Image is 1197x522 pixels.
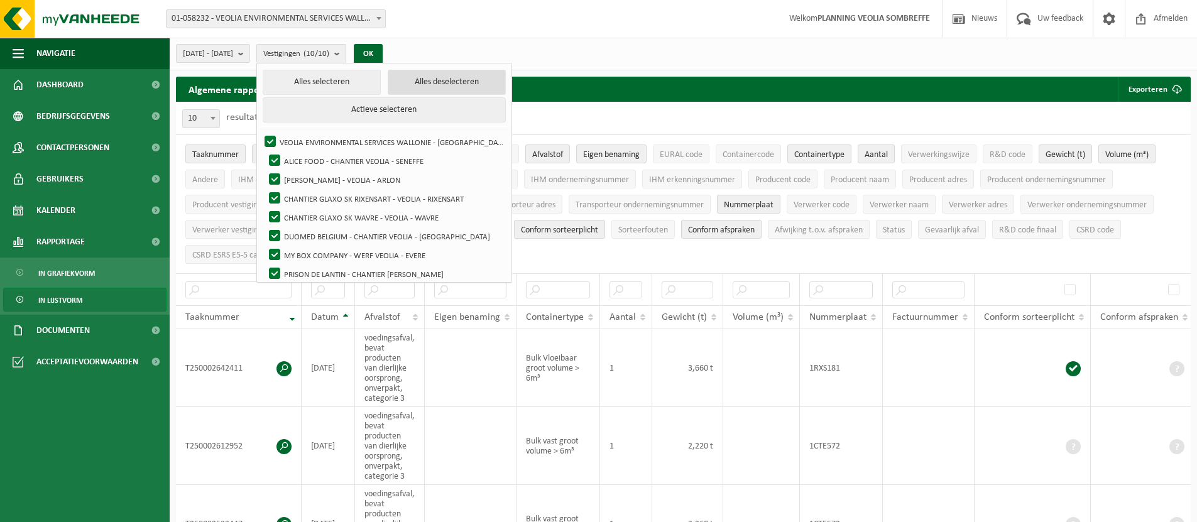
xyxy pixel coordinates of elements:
strong: PLANNING VEOLIA SOMBREFFE [817,14,930,23]
button: Gewicht (t)Gewicht (t): Activate to sort [1039,144,1092,163]
td: [DATE] [302,329,355,407]
button: [DATE] - [DATE] [176,44,250,63]
span: Producent vestigingsnummer [192,200,295,210]
button: ContainertypeContainertype: Activate to sort [787,144,851,163]
button: Conform sorteerplicht : Activate to sort [514,220,605,239]
button: AfvalstofAfvalstof: Activate to sort [525,144,570,163]
button: Exporteren [1118,77,1189,102]
count: (10/10) [303,50,329,58]
span: Conform sorteerplicht [521,226,598,235]
span: Verwerker vestigingsnummer [192,226,296,235]
button: Volume (m³)Volume (m³): Activate to sort [1098,144,1156,163]
td: voedingsafval, bevat producten van dierlijke oorsprong, onverpakt, categorie 3 [355,329,425,407]
span: Conform afspraken [1100,312,1178,322]
span: Aantal [609,312,636,322]
span: CSRD ESRS E5-5 categorie [192,251,283,260]
span: Aantal [865,150,888,160]
button: Afwijking t.o.v. afsprakenAfwijking t.o.v. afspraken: Activate to sort [768,220,870,239]
span: Sorteerfouten [618,226,668,235]
span: 10 [183,110,219,128]
button: Producent vestigingsnummerProducent vestigingsnummer: Activate to sort [185,195,302,214]
a: In grafiekvorm [3,261,167,285]
span: Verwerker naam [870,200,929,210]
span: 10 [182,109,220,128]
span: Factuurnummer [892,312,958,322]
button: SorteerfoutenSorteerfouten: Activate to sort [611,220,675,239]
button: Alles selecteren [263,70,381,95]
span: Gewicht (t) [1046,150,1085,160]
span: Producent naam [831,175,889,185]
span: Verwerkingswijze [908,150,970,160]
td: T250002642411 [176,329,302,407]
span: 01-058232 - VEOLIA ENVIRONMENTAL SERVICES WALLONIE - Sombreffe [166,9,386,28]
button: VerwerkingswijzeVerwerkingswijze: Activate to sort [901,144,976,163]
span: Vestigingen [263,45,329,63]
span: Gevaarlijk afval [925,226,979,235]
button: Producent naamProducent naam: Activate to sort [824,170,896,188]
td: 2,220 t [652,407,723,485]
span: CSRD code [1076,226,1114,235]
span: Verwerker adres [949,200,1007,210]
span: Volume (m³) [733,312,784,322]
span: IHM erkenningsnummer [649,175,735,185]
span: Transporteur ondernemingsnummer [576,200,704,210]
span: Producent adres [909,175,967,185]
span: Nummerplaat [724,200,773,210]
span: Bedrijfsgegevens [36,101,110,132]
span: Volume (m³) [1105,150,1149,160]
span: Contactpersonen [36,132,109,163]
span: R&D code finaal [999,226,1056,235]
a: In lijstvorm [3,288,167,312]
button: DatumDatum: Activate to sort [252,144,290,163]
span: Taaknummer [192,150,239,160]
td: 1 [600,329,652,407]
span: Taaknummer [185,312,239,322]
span: Afvalstof [532,150,563,160]
td: T250002612952 [176,407,302,485]
button: AndereAndere: Activate to sort [185,170,225,188]
button: TaaknummerTaaknummer: Activate to remove sorting [185,144,246,163]
td: Bulk vast groot volume > 6m³ [517,407,600,485]
button: Verwerker adresVerwerker adres: Activate to sort [942,195,1014,214]
label: MY BOX COMPANY - WERF VEOLIA - EVERE [266,246,505,264]
td: voedingsafval, bevat producten van dierlijke oorsprong, onverpakt, categorie 3 [355,407,425,485]
span: Documenten [36,315,90,346]
span: Acceptatievoorwaarden [36,346,138,378]
td: 3,660 t [652,329,723,407]
button: IHM ondernemingsnummerIHM ondernemingsnummer: Activate to sort [524,170,636,188]
button: Verwerker vestigingsnummerVerwerker vestigingsnummer: Activate to sort [185,220,303,239]
span: Eigen benaming [583,150,640,160]
span: IHM code [238,175,273,185]
span: R&D code [990,150,1025,160]
button: R&D codeR&amp;D code: Activate to sort [983,144,1032,163]
td: 1 [600,407,652,485]
span: Kalender [36,195,75,226]
button: Eigen benamingEigen benaming: Activate to sort [576,144,647,163]
span: EURAL code [660,150,702,160]
button: IHM codeIHM code: Activate to sort [231,170,280,188]
button: IHM erkenningsnummerIHM erkenningsnummer: Activate to sort [642,170,742,188]
label: ALICE FOOD - CHANTIER VEOLIA - SENEFFE [266,151,505,170]
label: CHANTIER GLAXO SK RIXENSART - VEOLIA - RIXENSART [266,189,505,208]
span: Andere [192,175,218,185]
span: Containercode [723,150,774,160]
span: Verwerker ondernemingsnummer [1027,200,1147,210]
span: Containertype [526,312,584,322]
td: 1RXS181 [800,329,883,407]
span: Conform afspraken [688,226,755,235]
button: Producent codeProducent code: Activate to sort [748,170,817,188]
button: OK [354,44,383,64]
span: In lijstvorm [38,288,82,312]
span: Gebruikers [36,163,84,195]
button: NummerplaatNummerplaat: Activate to sort [717,195,780,214]
span: 01-058232 - VEOLIA ENVIRONMENTAL SERVICES WALLONIE - Sombreffe [167,10,385,28]
h2: Algemene rapportering [176,77,302,102]
span: Dashboard [36,69,84,101]
button: Transporteur ondernemingsnummerTransporteur ondernemingsnummer : Activate to sort [569,195,711,214]
span: Status [883,226,905,235]
span: Afwijking t.o.v. afspraken [775,226,863,235]
span: IHM ondernemingsnummer [531,175,629,185]
td: Bulk Vloeibaar groot volume > 6m³ [517,329,600,407]
button: Producent adresProducent adres: Activate to sort [902,170,974,188]
button: Conform afspraken : Activate to sort [681,220,762,239]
